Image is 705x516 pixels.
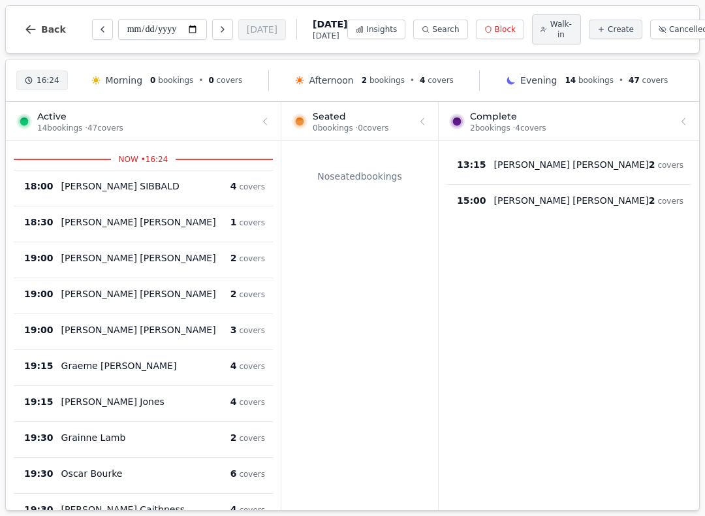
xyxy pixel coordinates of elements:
span: covers [217,76,243,85]
span: covers [657,161,683,170]
span: 6 [230,468,237,479]
span: 2 [649,195,655,206]
span: 4 [230,504,237,515]
span: 19:00 [24,287,54,300]
span: 2 [649,159,655,170]
span: covers [239,290,265,299]
span: 2 [362,76,367,85]
span: 15:00 [457,194,486,207]
span: Morning [105,74,142,87]
span: bookings [369,76,405,85]
span: covers [657,197,683,206]
span: covers [239,362,265,371]
p: Grainne Lamb [61,431,126,444]
span: 19:15 [24,395,54,408]
button: Previous day [92,19,113,40]
span: 2 [230,253,237,263]
svg: Google booking [190,506,196,513]
p: [PERSON_NAME] [PERSON_NAME] [61,287,216,300]
p: Graeme [PERSON_NAME] [61,359,177,372]
span: Walk-in [550,19,572,40]
span: 4 [420,76,425,85]
span: covers [239,218,265,227]
span: covers [239,398,265,407]
span: [DATE] [313,18,347,31]
span: 4 [230,361,237,371]
span: bookings [578,76,614,85]
span: bookings [158,76,193,85]
p: [PERSON_NAME] [PERSON_NAME] [494,158,649,171]
span: 19:30 [24,503,54,516]
span: 1 [230,217,237,227]
span: Search [432,24,459,35]
span: • [410,75,415,86]
p: [PERSON_NAME] SIBBALD [61,180,180,193]
span: 18:30 [24,216,54,229]
span: covers [428,76,454,85]
span: 16:24 [37,75,59,86]
button: Insights [347,20,405,39]
p: [PERSON_NAME] Caithness [61,503,185,516]
svg: Google booking [221,219,228,225]
button: Next day [212,19,233,40]
span: Create [608,24,634,35]
svg: Customer message [170,398,178,406]
button: Search [413,20,467,39]
span: 0 [208,76,213,85]
button: [DATE] [238,19,286,40]
span: 19:15 [24,359,54,372]
span: 13:15 [457,158,486,171]
span: covers [239,506,265,515]
svg: Google booking [181,363,188,369]
span: covers [239,254,265,263]
span: 3 [230,325,237,335]
p: [PERSON_NAME] [PERSON_NAME] [61,216,216,229]
span: covers [239,434,265,443]
span: 47 [629,76,640,85]
button: Back [14,14,76,45]
span: Block [495,24,516,35]
span: Back [41,25,66,34]
span: 19:30 [24,467,54,480]
span: 0 [150,76,155,85]
span: 2 [230,432,237,443]
span: [DATE] [313,31,347,41]
span: 14 [565,76,576,85]
span: 18:00 [24,180,54,193]
span: 2 [230,289,237,299]
p: [PERSON_NAME] [PERSON_NAME] [61,323,216,336]
span: 19:30 [24,431,54,444]
span: NOW • 16:24 [111,154,176,165]
p: [PERSON_NAME] [PERSON_NAME] [494,194,649,207]
p: No seated bookings [289,170,430,183]
span: • [198,75,203,86]
span: covers [239,326,265,335]
button: Walk-in [532,14,581,44]
span: 19:00 [24,251,54,265]
button: Create [589,20,642,39]
span: Insights [366,24,397,35]
span: covers [642,76,668,85]
span: covers [239,470,265,479]
span: • [619,75,623,86]
svg: Google booking [127,470,134,477]
span: Afternoon [309,74,353,87]
span: Evening [520,74,557,87]
span: 4 [230,181,237,191]
p: [PERSON_NAME] [PERSON_NAME] [61,251,216,265]
p: [PERSON_NAME] Jones [61,395,164,408]
span: covers [239,182,265,191]
button: Block [476,20,524,39]
p: Oscar Bourke [61,467,123,480]
span: 19:00 [24,323,54,336]
span: 4 [230,396,237,407]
